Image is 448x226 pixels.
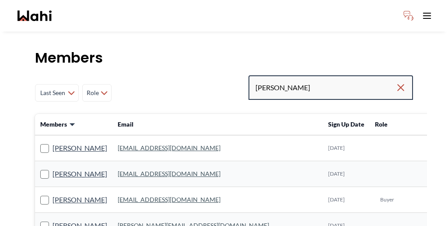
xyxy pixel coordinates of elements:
a: [PERSON_NAME] [52,168,107,180]
button: Members [40,120,76,129]
td: [DATE] [323,135,370,161]
a: Wahi homepage [17,11,52,21]
span: Email [118,120,133,128]
span: Role [86,85,99,101]
a: [EMAIL_ADDRESS][DOMAIN_NAME] [118,144,220,152]
span: Role [375,120,388,128]
a: [EMAIL_ADDRESS][DOMAIN_NAME] [118,196,220,203]
span: Buyer [380,196,394,203]
h1: Members [35,49,413,67]
td: [DATE] [323,187,370,213]
span: Members [40,120,67,129]
button: Clear search [395,80,406,95]
a: [PERSON_NAME] [52,142,107,154]
input: Search input [255,80,395,95]
a: [EMAIL_ADDRESS][DOMAIN_NAME] [118,170,220,177]
span: Last Seen [39,85,66,101]
a: [PERSON_NAME] [52,194,107,205]
button: Toggle open navigation menu [418,7,436,25]
span: Sign Up Date [328,120,364,128]
td: [DATE] [323,161,370,187]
